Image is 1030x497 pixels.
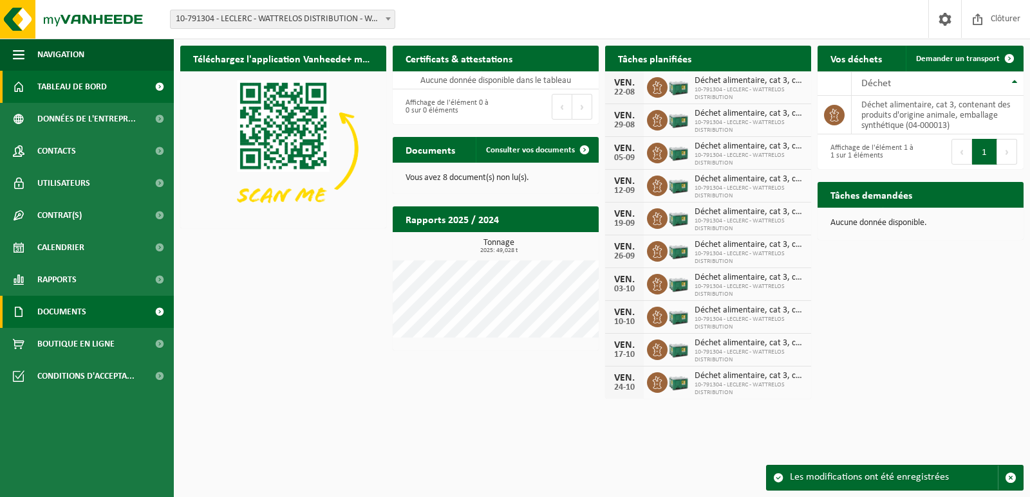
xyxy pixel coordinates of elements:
[170,10,395,29] span: 10-791304 - LECLERC - WATTRELOS DISTRIBUTION - WATTRELOS
[695,152,805,167] span: 10-791304 - LECLERC - WATTRELOS DISTRIBUTION
[997,139,1017,165] button: Next
[852,96,1024,134] td: déchet alimentaire, cat 3, contenant des produits d'origine animale, emballage synthétique (04-00...
[37,328,115,360] span: Boutique en ligne
[695,119,805,134] span: 10-791304 - LECLERC - WATTRELOS DISTRIBUTION
[695,76,805,86] span: Déchet alimentaire, cat 3, contenant des produits d'origine animale, emballage s...
[37,135,76,167] span: Contacts
[612,252,637,261] div: 26-09
[951,139,972,165] button: Previous
[476,137,597,163] a: Consulter vos documents
[37,264,77,296] span: Rapports
[695,348,805,364] span: 10-791304 - LECLERC - WATTRELOS DISTRIBUTION
[37,296,86,328] span: Documents
[487,231,597,257] a: Consulter les rapports
[612,318,637,327] div: 10-10
[612,176,637,186] div: VEN.
[399,248,599,254] span: 2025: 49,028 t
[393,137,468,162] h2: Documents
[916,55,1000,63] span: Demander un transport
[612,78,637,88] div: VEN.
[695,283,805,298] span: 10-791304 - LECLERC - WATTRELOS DISTRIBUTION
[695,250,805,266] span: 10-791304 - LECLERC - WATTRELOS DISTRIBUTION
[612,383,637,392] div: 24-10
[612,275,637,285] div: VEN.
[668,239,689,261] img: PB-LB-0680-HPE-GN-01
[605,46,704,71] h2: Tâches planifiées
[399,93,489,121] div: Affichage de l'élément 0 à 0 sur 0 éléments
[668,338,689,359] img: PB-LB-0680-HPE-GN-01
[830,219,1011,228] p: Aucune donnée disponible.
[668,370,689,392] img: PB-LB-0680-HPE-GN-01
[393,206,512,231] h2: Rapports 2025 / 2024
[612,350,637,359] div: 17-10
[695,141,805,152] span: Déchet alimentaire, cat 3, contenant des produits d'origine animale, emballage s...
[695,371,805,381] span: Déchet alimentaire, cat 3, contenant des produits d'origine animale, emballage s...
[824,138,914,166] div: Affichage de l'élément 1 à 1 sur 1 éléments
[37,360,135,392] span: Conditions d'accepta...
[668,75,689,97] img: PB-LB-0680-HPE-GN-01
[695,185,805,200] span: 10-791304 - LECLERC - WATTRELOS DISTRIBUTION
[612,285,637,294] div: 03-10
[612,209,637,219] div: VEN.
[818,182,925,207] h2: Tâches demandées
[612,88,637,97] div: 22-08
[695,207,805,217] span: Déchet alimentaire, cat 3, contenant des produits d'origine animale, emballage s...
[406,174,586,183] p: Vous avez 8 document(s) non lu(s).
[612,121,637,130] div: 29-08
[861,78,891,89] span: Déchet
[37,199,82,231] span: Contrat(s)
[612,154,637,163] div: 05-09
[612,111,637,121] div: VEN.
[668,206,689,228] img: PB-LB-0680-HPE-GN-01
[552,94,572,120] button: Previous
[180,71,386,226] img: Download de VHEPlus App
[180,46,386,71] h2: Téléchargez l'application Vanheede+ maintenant!
[668,174,689,195] img: PB-LB-0680-HPE-GN-01
[695,273,805,283] span: Déchet alimentaire, cat 3, contenant des produits d'origine animale, emballage s...
[668,272,689,294] img: PB-LB-0680-HPE-GN-01
[695,316,805,331] span: 10-791304 - LECLERC - WATTRELOS DISTRIBUTION
[612,242,637,252] div: VEN.
[695,240,805,250] span: Déchet alimentaire, cat 3, contenant des produits d'origine animale, emballage s...
[790,465,998,490] div: Les modifications ont été enregistrées
[695,338,805,348] span: Déchet alimentaire, cat 3, contenant des produits d'origine animale, emballage s...
[695,109,805,119] span: Déchet alimentaire, cat 3, contenant des produits d'origine animale, emballage s...
[612,186,637,195] div: 12-09
[668,141,689,163] img: PB-LB-0680-HPE-GN-01
[612,143,637,154] div: VEN.
[37,39,84,71] span: Navigation
[695,305,805,316] span: Déchet alimentaire, cat 3, contenant des produits d'origine animale, emballage s...
[668,108,689,130] img: PB-LB-0680-HPE-GN-01
[612,219,637,228] div: 19-09
[612,307,637,318] div: VEN.
[37,71,107,103] span: Tableau de bord
[906,46,1022,71] a: Demander un transport
[572,94,592,120] button: Next
[393,46,525,71] h2: Certificats & attestations
[37,167,90,199] span: Utilisateurs
[695,381,805,397] span: 10-791304 - LECLERC - WATTRELOS DISTRIBUTION
[37,103,136,135] span: Données de l'entrepr...
[695,174,805,185] span: Déchet alimentaire, cat 3, contenant des produits d'origine animale, emballage s...
[37,231,84,264] span: Calendrier
[486,146,575,154] span: Consulter vos documents
[612,373,637,383] div: VEN.
[393,71,599,89] td: Aucune donnée disponible dans le tableau
[695,217,805,233] span: 10-791304 - LECLERC - WATTRELOS DISTRIBUTION
[612,340,637,350] div: VEN.
[695,86,805,102] span: 10-791304 - LECLERC - WATTRELOS DISTRIBUTION
[171,10,395,28] span: 10-791304 - LECLERC - WATTRELOS DISTRIBUTION - WATTRELOS
[399,239,599,254] h3: Tonnage
[972,139,997,165] button: 1
[668,305,689,327] img: PB-LB-0680-HPE-GN-01
[818,46,895,71] h2: Vos déchets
